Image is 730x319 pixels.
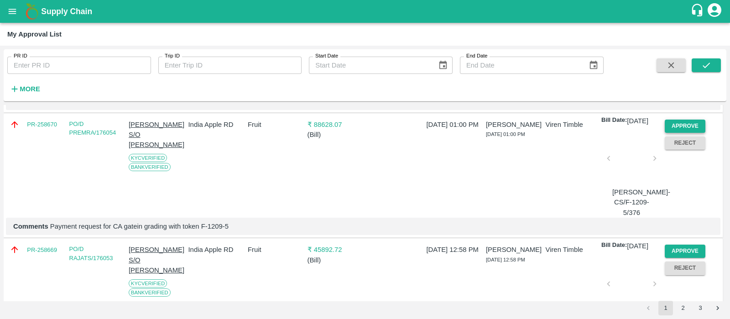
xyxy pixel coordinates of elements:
[710,301,725,315] button: Go to next page
[129,279,167,288] span: KYC Verified
[665,136,706,150] button: Reject
[165,52,180,60] label: Trip ID
[188,245,244,255] p: India Apple RD
[41,7,92,16] b: Supply Chain
[129,163,171,171] span: Bank Verified
[665,120,706,133] button: Approve
[248,245,303,255] p: Fruit
[486,257,525,262] span: [DATE] 12:58 PM
[129,288,171,297] span: Bank Verified
[665,245,706,258] button: Approve
[546,245,601,255] p: Viren Timble
[13,223,48,230] b: Comments
[129,120,184,150] p: [PERSON_NAME] S/O [PERSON_NAME]
[129,245,184,275] p: [PERSON_NAME] S/O [PERSON_NAME]
[658,301,673,315] button: page 1
[315,52,338,60] label: Start Date
[308,255,363,265] p: ( Bill )
[41,5,690,18] a: Supply Chain
[188,120,244,130] p: India Apple RD
[20,85,40,93] strong: More
[690,3,706,20] div: customer-support
[7,57,151,74] input: Enter PR ID
[627,116,648,126] p: [DATE]
[69,120,116,136] a: PO/D PREMRA/176054
[69,246,113,261] a: PO/D RAJATS/176053
[706,2,723,21] div: account of current user
[23,2,41,21] img: logo
[640,301,726,315] nav: pagination navigation
[308,245,363,255] p: ₹ 45892.72
[309,57,430,74] input: Start Date
[546,120,601,130] p: Viren Timble
[14,52,27,60] label: PR ID
[460,57,581,74] input: End Date
[427,120,482,130] p: [DATE] 01:00 PM
[427,245,482,255] p: [DATE] 12:58 PM
[7,28,62,40] div: My Approval List
[665,261,706,275] button: Reject
[434,57,452,74] button: Choose date
[248,120,303,130] p: Fruit
[486,245,542,255] p: [PERSON_NAME]
[2,1,23,22] button: open drawer
[585,57,602,74] button: Choose date
[13,221,713,231] p: Payment request for CA gatein grading with token F-1209-5
[7,81,42,97] button: More
[612,187,651,218] p: [PERSON_NAME]-CS/F-1209-5/376
[466,52,487,60] label: End Date
[676,301,690,315] button: Go to page 2
[486,131,525,137] span: [DATE] 01:00 PM
[27,246,57,255] a: PR-258669
[601,116,627,126] p: Bill Date:
[308,120,363,130] p: ₹ 88628.07
[627,241,648,251] p: [DATE]
[158,57,302,74] input: Enter Trip ID
[308,130,363,140] p: ( Bill )
[693,301,708,315] button: Go to page 3
[601,241,627,251] p: Bill Date:
[27,120,57,129] a: PR-258670
[486,120,542,130] p: [PERSON_NAME]
[129,154,167,162] span: KYC Verified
